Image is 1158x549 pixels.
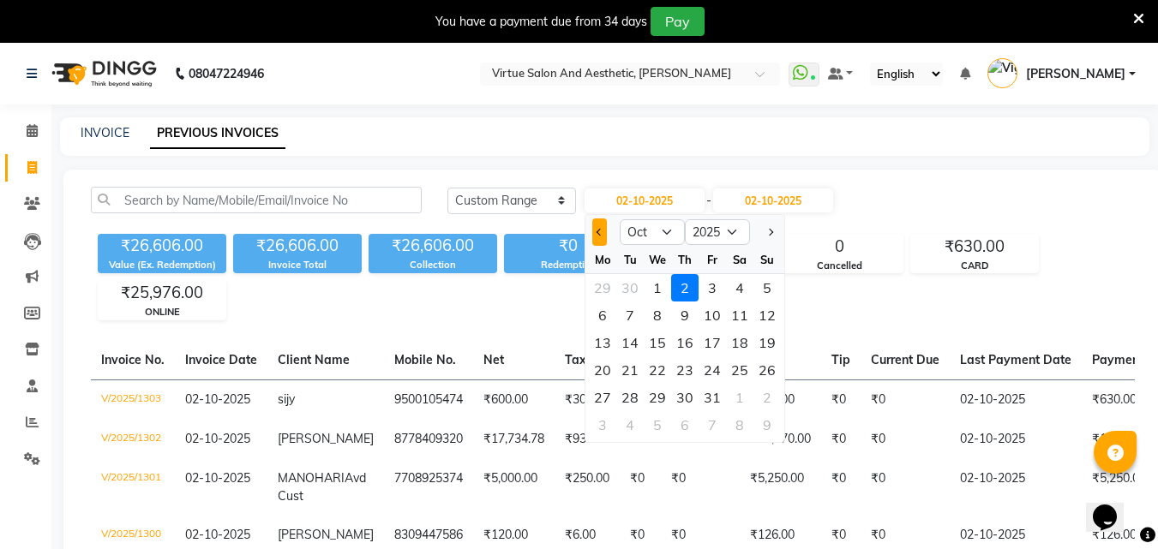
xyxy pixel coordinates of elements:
div: Thursday, October 9, 2025 [671,301,699,329]
button: Pay [651,7,705,36]
div: You have a payment due from 34 days [435,13,647,31]
div: Wednesday, October 22, 2025 [644,356,671,384]
td: 02-10-2025 [950,379,1082,420]
div: 26 [753,356,781,384]
td: ₹0 [821,420,861,459]
div: Th [671,246,699,273]
div: Monday, November 3, 2025 [589,411,616,439]
div: Monday, October 20, 2025 [589,356,616,384]
div: Saturday, October 4, 2025 [726,274,753,301]
div: 29 [589,274,616,301]
span: Net [483,352,504,367]
div: Thursday, October 2, 2025 [671,274,699,301]
div: Sunday, October 19, 2025 [753,329,781,356]
div: ONLINE [99,305,225,319]
div: 2 [671,274,699,301]
div: 1 [644,274,671,301]
div: Saturday, November 8, 2025 [726,411,753,439]
div: Wednesday, October 15, 2025 [644,329,671,356]
div: 0 [776,235,903,259]
div: Tuesday, October 14, 2025 [616,329,644,356]
div: 6 [589,301,616,329]
div: Friday, October 3, 2025 [699,274,726,301]
div: Fr [699,246,726,273]
div: 30 [671,384,699,411]
div: Sa [726,246,753,273]
td: ₹0 [661,459,740,516]
input: End Date [713,188,833,212]
div: 24 [699,356,726,384]
span: Tip [831,352,850,367]
div: Monday, October 27, 2025 [589,384,616,411]
a: PREVIOUS INVOICES [150,118,285,149]
div: Wednesday, November 5, 2025 [644,411,671,439]
div: 4 [726,274,753,301]
div: Wednesday, October 1, 2025 [644,274,671,301]
div: 3 [589,411,616,439]
span: 02-10-2025 [185,470,250,486]
div: 9 [671,301,699,329]
td: 7708925374 [384,459,473,516]
div: Thursday, October 23, 2025 [671,356,699,384]
span: - [706,192,711,210]
div: Wednesday, October 8, 2025 [644,301,671,329]
td: V/2025/1303 [91,379,175,420]
button: Next month [763,218,777,246]
div: CARD [911,259,1038,273]
div: We [644,246,671,273]
button: Previous month [592,218,607,246]
div: Monday, September 29, 2025 [589,274,616,301]
div: 15 [644,329,671,356]
div: 22 [644,356,671,384]
div: Saturday, October 25, 2025 [726,356,753,384]
div: 8 [726,411,753,439]
div: Redemption [504,258,633,272]
div: ₹0 [504,234,633,258]
div: Friday, November 7, 2025 [699,411,726,439]
div: 4 [616,411,644,439]
div: 23 [671,356,699,384]
span: 02-10-2025 [185,431,250,446]
div: 11 [726,301,753,329]
div: Tuesday, September 30, 2025 [616,274,644,301]
div: Friday, October 17, 2025 [699,329,726,356]
span: Mobile No. [394,352,456,367]
div: Saturday, October 18, 2025 [726,329,753,356]
td: ₹250.00 [555,459,620,516]
div: Mo [589,246,616,273]
span: Avd Cust [278,470,366,504]
span: MANOHARI [278,470,345,486]
div: Cancelled [776,259,903,273]
span: [PERSON_NAME] [278,431,374,446]
div: Friday, October 24, 2025 [699,356,726,384]
div: 18 [726,329,753,356]
div: Sunday, October 5, 2025 [753,274,781,301]
div: Tuesday, October 7, 2025 [616,301,644,329]
td: 9500105474 [384,379,473,420]
div: 5 [644,411,671,439]
div: 17 [699,329,726,356]
span: Tax [565,352,586,367]
td: 02-10-2025 [950,420,1082,459]
div: ₹26,606.00 [233,234,362,258]
span: 02-10-2025 [185,391,250,407]
div: 6 [671,411,699,439]
div: ₹26,606.00 [369,234,497,258]
td: V/2025/1302 [91,420,175,459]
div: 19 [753,329,781,356]
div: Invoice Total [233,258,362,272]
div: 29 [644,384,671,411]
div: Tuesday, November 4, 2025 [616,411,644,439]
span: Invoice Date [185,352,257,367]
div: Sunday, October 26, 2025 [753,356,781,384]
td: ₹0 [821,459,861,516]
b: 08047224946 [189,50,264,98]
div: 7 [699,411,726,439]
div: Wednesday, October 29, 2025 [644,384,671,411]
td: ₹0 [861,420,950,459]
span: sijy [278,391,295,407]
div: 25 [726,356,753,384]
div: 12 [753,301,781,329]
span: Invoice No. [101,352,165,367]
td: ₹5,250.00 [740,459,821,516]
